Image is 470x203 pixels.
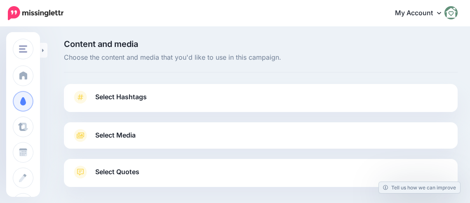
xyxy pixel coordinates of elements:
a: Select Quotes [72,166,449,187]
span: Select Media [95,130,136,141]
a: Select Media [72,129,449,142]
img: menu.png [19,45,27,53]
a: Select Hashtags [72,91,449,112]
span: Select Hashtags [95,91,147,103]
span: Choose the content and media that you'd like to use in this campaign. [64,52,458,63]
a: My Account [387,3,458,23]
span: Content and media [64,40,458,48]
a: Tell us how we can improve [379,182,460,193]
span: Select Quotes [95,166,139,177]
img: Missinglettr [8,6,63,20]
